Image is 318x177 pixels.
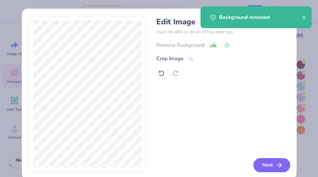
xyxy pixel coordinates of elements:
[253,158,290,172] button: Next
[302,13,306,21] button: close
[156,55,183,62] div: Crop Image
[156,28,289,35] p: You’ll be able to do all of this later too.
[156,17,289,27] h4: Edit Image
[219,13,302,21] div: Background removed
